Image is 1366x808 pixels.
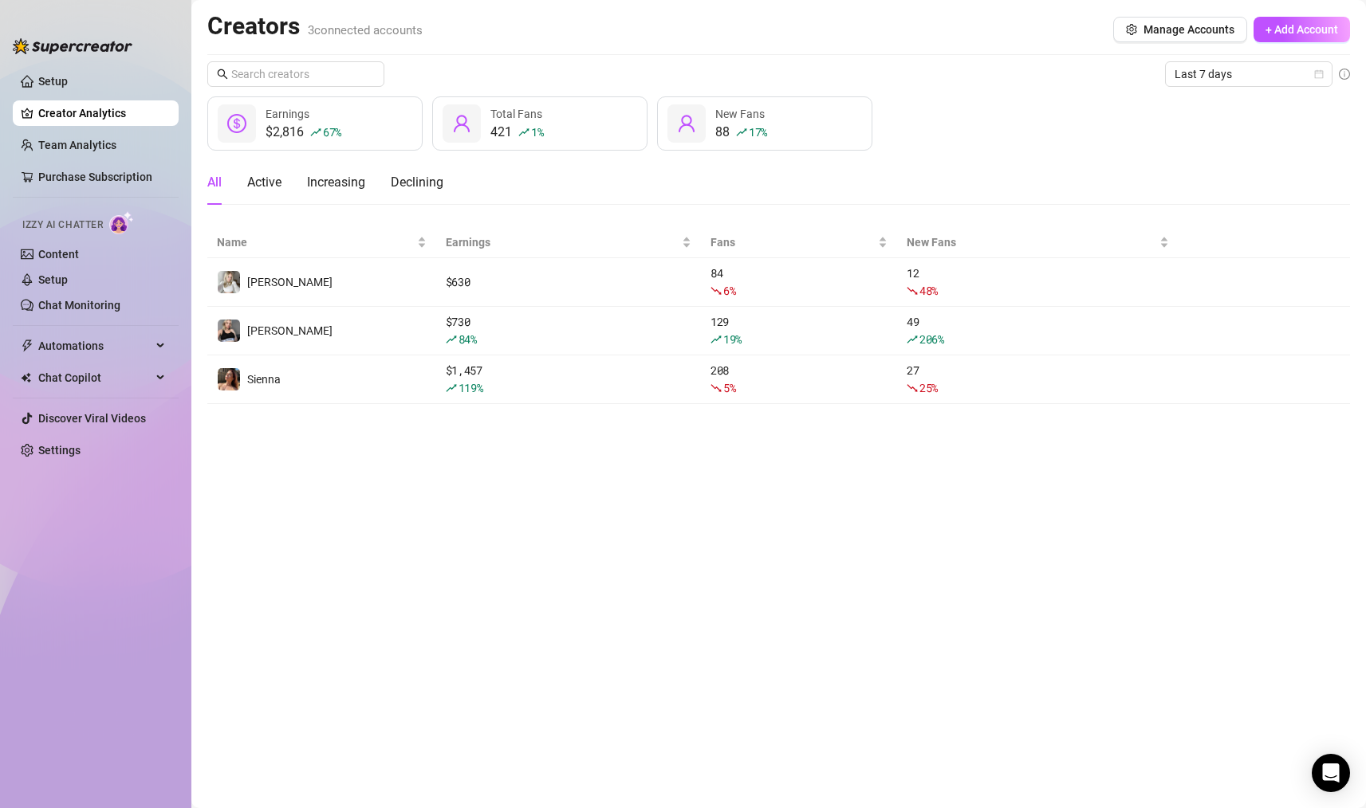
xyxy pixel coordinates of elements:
[207,11,423,41] h2: Creators
[266,108,309,120] span: Earnings
[723,283,735,298] span: 6 %
[677,114,696,133] span: user
[218,368,240,390] img: Sienna
[749,124,767,139] span: 17 %
[247,276,333,288] span: [PERSON_NAME]
[38,412,146,425] a: Discover Viral Videos
[38,365,152,390] span: Chat Copilot
[907,382,918,394] span: fall
[446,334,457,345] span: rise
[452,114,471,133] span: user
[227,114,246,133] span: dollar-circle
[446,382,457,394] span: rise
[711,233,875,251] span: Fans
[247,324,333,337] span: [PERSON_NAME]
[907,362,1169,397] div: 27
[1312,754,1350,792] div: Open Intercom Messenger
[109,211,134,234] img: AI Chatter
[531,124,543,139] span: 1 %
[446,313,691,348] div: $ 730
[231,65,362,83] input: Search creators
[919,331,944,347] span: 206 %
[711,313,888,348] div: 129
[723,380,735,395] span: 5 %
[1113,17,1247,42] button: Manage Accounts
[1144,23,1234,36] span: Manage Accounts
[21,372,31,383] img: Chat Copilot
[38,75,68,88] a: Setup
[38,248,79,261] a: Content
[38,139,116,151] a: Team Analytics
[1339,69,1350,80] span: info-circle
[919,380,938,395] span: 25 %
[459,380,483,395] span: 119 %
[247,173,281,192] div: Active
[323,124,341,139] span: 67 %
[38,100,166,126] a: Creator Analytics
[446,233,679,251] span: Earnings
[38,444,81,457] a: Settings
[711,334,722,345] span: rise
[21,339,33,352] span: thunderbolt
[13,38,132,54] img: logo-BBDzfeDw.svg
[715,108,765,120] span: New Fans
[1266,23,1338,36] span: + Add Account
[310,127,321,138] span: rise
[490,123,543,142] div: 421
[218,271,240,293] img: Claire
[711,265,888,300] div: 84
[207,173,222,192] div: All
[391,173,443,192] div: Declining
[446,362,691,397] div: $ 1,457
[907,313,1169,348] div: 49
[1314,69,1324,79] span: calendar
[38,164,166,190] a: Purchase Subscription
[38,333,152,359] span: Automations
[919,283,938,298] span: 48 %
[1175,62,1323,86] span: Last 7 days
[446,273,691,291] div: $ 630
[266,123,341,142] div: $2,816
[907,233,1156,251] span: New Fans
[723,331,742,347] span: 19 %
[307,173,365,192] div: Increasing
[490,108,542,120] span: Total Fans
[518,127,529,138] span: rise
[207,227,436,258] th: Name
[38,273,68,286] a: Setup
[907,334,918,345] span: rise
[711,362,888,397] div: 208
[217,233,414,251] span: Name
[907,265,1169,300] div: 12
[218,320,240,342] img: Melissa
[217,69,228,80] span: search
[736,127,747,138] span: rise
[1126,24,1137,35] span: setting
[711,382,722,394] span: fall
[436,227,701,258] th: Earnings
[38,299,120,312] a: Chat Monitoring
[1254,17,1350,42] button: + Add Account
[715,123,767,142] div: 88
[247,373,281,386] span: Sienna
[459,331,477,347] span: 84 %
[22,218,103,233] span: Izzy AI Chatter
[907,285,918,296] span: fall
[701,227,897,258] th: Fans
[897,227,1179,258] th: New Fans
[308,23,423,37] span: 3 connected accounts
[711,285,722,296] span: fall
